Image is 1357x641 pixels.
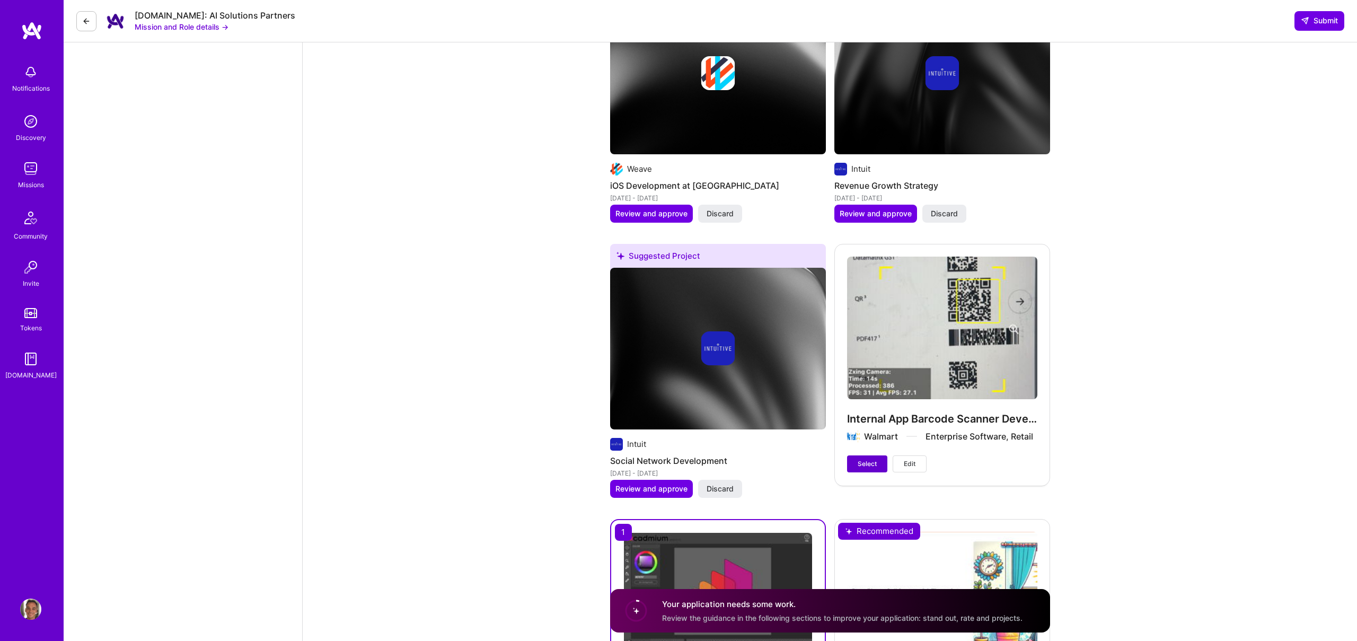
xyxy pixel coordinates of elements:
[858,459,877,469] span: Select
[20,348,41,370] img: guide book
[20,322,42,333] div: Tokens
[904,459,915,469] span: Edit
[1294,11,1344,30] button: Submit
[701,56,735,90] img: Company logo
[18,179,44,190] div: Missions
[610,438,623,451] img: Company logo
[20,62,41,83] img: bell
[834,179,1050,192] h4: Revenue Growth Strategy
[16,132,46,143] div: Discovery
[610,244,826,272] div: Suggested Project
[20,111,41,132] img: discovery
[698,205,742,223] button: Discard
[610,468,826,479] div: [DATE] - [DATE]
[24,308,37,318] img: tokens
[14,231,48,242] div: Community
[834,205,917,223] button: Review and approve
[615,208,688,219] span: Review and approve
[12,83,50,94] div: Notifications
[20,257,41,278] img: Invite
[922,205,966,223] button: Discard
[610,480,693,498] button: Review and approve
[23,278,39,289] div: Invite
[662,599,1023,610] h4: Your application needs some work.
[135,10,295,21] div: [DOMAIN_NAME]: AI Solutions Partners
[840,208,912,219] span: Review and approve
[627,163,652,174] div: Weave
[20,599,41,620] img: User Avatar
[925,56,959,90] img: Company logo
[834,163,847,175] img: Company logo
[1301,16,1309,25] i: icon SendLight
[20,158,41,179] img: teamwork
[893,455,927,472] button: Edit
[662,613,1023,622] span: Review the guidance in the following sections to improve your application: stand out, rate and pr...
[707,208,734,219] span: Discard
[610,192,826,204] div: [DATE] - [DATE]
[834,192,1050,204] div: [DATE] - [DATE]
[21,21,42,40] img: logo
[1301,15,1338,26] span: Submit
[616,252,624,260] i: icon SuggestedTeams
[610,179,826,192] h4: iOS Development at [GEOGRAPHIC_DATA]
[105,11,126,32] img: Company Logo
[698,480,742,498] button: Discard
[707,484,734,494] span: Discard
[18,205,43,231] img: Community
[931,208,958,219] span: Discard
[17,599,44,620] a: User Avatar
[82,17,91,25] i: icon LeftArrowDark
[627,438,646,450] div: Intuit
[5,370,57,381] div: [DOMAIN_NAME]
[615,484,688,494] span: Review and approve
[701,331,735,365] img: Company logo
[610,163,623,175] img: Company logo
[610,268,826,429] img: cover
[610,454,826,468] h4: Social Network Development
[610,205,693,223] button: Review and approve
[851,163,870,174] div: Intuit
[847,455,887,472] button: Select
[135,21,228,32] button: Mission and Role details →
